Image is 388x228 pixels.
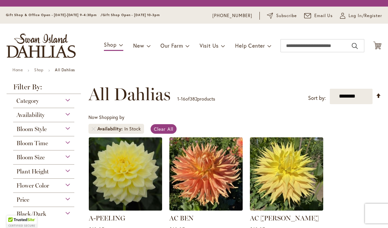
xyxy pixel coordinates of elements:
[97,125,124,132] span: Availability
[151,124,177,134] a: Clear All
[169,137,243,211] img: AC BEN
[55,67,75,72] strong: All Dahlias
[235,42,265,49] span: Help Center
[89,137,162,211] img: A-Peeling
[34,67,43,72] a: Shop
[16,168,49,175] span: Plant Height
[267,12,297,19] a: Subscribe
[340,12,382,19] a: Log In/Register
[276,12,297,19] span: Subscribe
[104,41,117,48] span: Shop
[12,67,23,72] a: Home
[352,41,358,51] button: Search
[304,12,333,19] a: Email Us
[154,126,173,132] span: Clear All
[200,42,219,49] span: Visit Us
[16,154,45,161] span: Bloom Size
[89,206,162,212] a: A-Peeling
[92,127,96,131] a: Remove Availability In Stock
[7,34,76,58] a: store logo
[16,210,46,225] span: Black/Dark Foliage
[16,111,45,119] span: Availability
[349,12,382,19] span: Log In/Register
[250,206,323,212] a: AC Jeri
[160,42,183,49] span: Our Farm
[16,140,48,147] span: Bloom Time
[177,96,179,102] span: 1
[16,125,47,133] span: Bloom Style
[89,214,125,222] a: A-PEELING
[133,42,144,49] span: New
[16,196,29,203] span: Price
[88,114,124,120] span: Now Shopping by
[308,92,326,104] label: Sort by:
[124,125,141,132] div: In Stock
[169,206,243,212] a: AC BEN
[5,205,23,223] iframe: Launch Accessibility Center
[250,137,323,211] img: AC Jeri
[250,214,319,222] a: AC [PERSON_NAME]
[16,182,49,189] span: Flower Color
[103,13,160,17] span: Gift Shop Open - [DATE] 10-3pm
[212,12,252,19] a: [PHONE_NUMBER]
[314,12,333,19] span: Email Us
[177,94,215,104] p: - of products
[169,214,194,222] a: AC BEN
[7,83,81,94] strong: Filter By:
[190,96,197,102] span: 382
[88,84,171,104] span: All Dahlias
[16,97,39,104] span: Category
[6,13,103,17] span: Gift Shop & Office Open - [DATE]-[DATE] 9-4:30pm /
[181,96,185,102] span: 16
